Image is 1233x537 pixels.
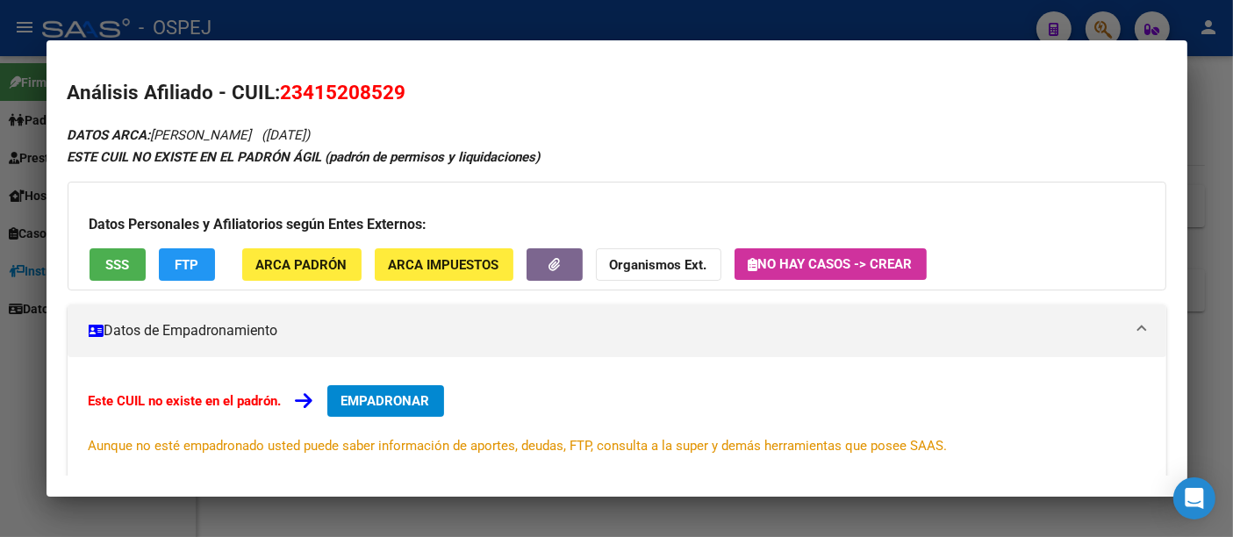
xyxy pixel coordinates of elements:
span: ([DATE]) [262,127,311,143]
h2: Análisis Afiliado - CUIL: [68,78,1166,108]
button: ARCA Impuestos [375,248,513,281]
span: No hay casos -> Crear [749,256,913,272]
button: SSS [90,248,146,281]
strong: Organismos Ext. [610,257,707,273]
div: Datos de Empadronamiento [68,357,1166,483]
span: [PERSON_NAME] [68,127,252,143]
button: FTP [159,248,215,281]
span: EMPADRONAR [341,393,430,409]
span: ARCA Padrón [256,257,348,273]
strong: Este CUIL no existe en el padrón. [89,393,282,409]
strong: DATOS ARCA: [68,127,151,143]
span: 23415208529 [281,81,406,104]
mat-panel-title: Datos de Empadronamiento [89,320,1124,341]
span: ARCA Impuestos [389,257,499,273]
span: SSS [105,257,129,273]
span: Aunque no esté empadronado usted puede saber información de aportes, deudas, FTP, consulta a la s... [89,438,948,454]
span: FTP [175,257,198,273]
div: Open Intercom Messenger [1173,477,1215,519]
button: No hay casos -> Crear [735,248,927,280]
button: EMPADRONAR [327,385,444,417]
button: ARCA Padrón [242,248,362,281]
h3: Datos Personales y Afiliatorios según Entes Externos: [90,214,1144,235]
button: Organismos Ext. [596,248,721,281]
strong: ESTE CUIL NO EXISTE EN EL PADRÓN ÁGIL (padrón de permisos y liquidaciones) [68,149,541,165]
mat-expansion-panel-header: Datos de Empadronamiento [68,304,1166,357]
